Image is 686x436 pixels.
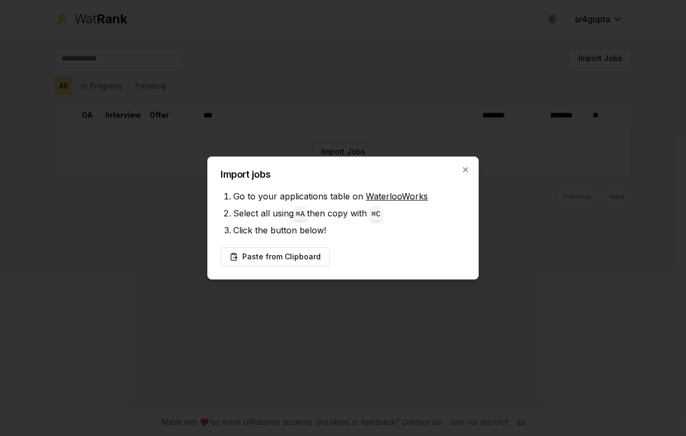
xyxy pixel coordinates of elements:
code: ⌘ A [296,210,305,219]
button: Paste from Clipboard [221,247,330,266]
h2: Import jobs [221,170,465,179]
li: Click the button below! [233,222,465,239]
li: Select all using then copy with [233,205,465,222]
code: ⌘ C [372,210,381,219]
a: WaterlooWorks [366,191,428,202]
li: Go to your applications table on [233,188,465,205]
